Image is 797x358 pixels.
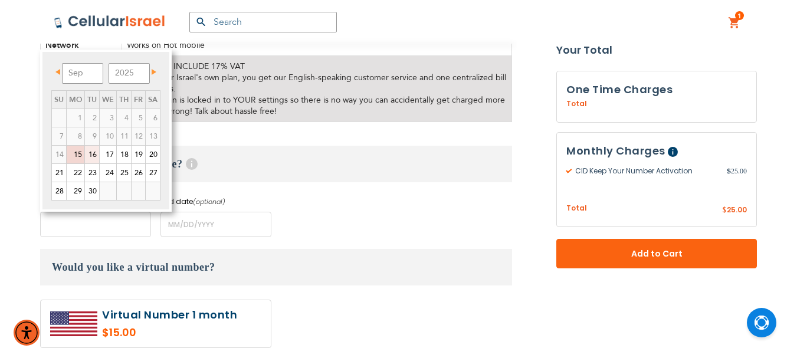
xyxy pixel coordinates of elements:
[40,212,151,237] input: MM/DD/YYYY
[145,65,159,80] a: Next
[52,127,66,145] span: 7
[146,127,160,145] span: 13
[146,146,160,163] a: 20
[146,164,160,182] a: 27
[52,182,66,200] a: 28
[67,127,84,145] span: 8
[67,109,84,127] span: 1
[566,143,665,158] span: Monthly Charges
[566,166,727,176] span: CID Keep Your Number Activation
[52,146,66,163] span: 14
[556,41,757,59] strong: Your Total
[727,166,747,176] span: 25.00
[134,94,143,105] span: Friday
[132,109,145,127] span: 5
[132,146,145,163] a: 19
[132,164,145,182] a: 26
[668,147,678,157] span: Help
[117,109,131,127] span: 4
[85,127,99,145] span: 9
[189,12,337,32] input: Search
[55,69,60,75] span: Prev
[100,146,116,163] a: 17
[41,34,122,55] td: Network
[67,146,84,163] a: 15
[87,94,97,105] span: Tuesday
[53,65,67,80] a: Prev
[54,15,166,29] img: Cellular Israel Logo
[727,166,731,176] span: $
[117,146,131,163] a: 18
[566,203,587,214] span: Total
[595,248,718,260] span: Add to Cart
[67,164,84,182] a: 22
[737,11,742,21] span: 1
[728,16,741,30] a: 1
[146,109,160,127] span: 6
[132,127,145,145] span: 12
[117,127,131,145] span: 11
[100,127,116,145] span: 10
[54,94,64,105] span: Sunday
[727,205,747,215] span: 25.00
[122,34,512,55] td: Works on Hot mobile
[85,182,99,200] a: 30
[160,212,271,237] input: MM/DD/YYYY
[117,164,131,182] a: 25
[52,261,215,273] span: Would you like a virtual number?
[67,182,84,200] a: 29
[102,94,114,105] span: Wednesday
[109,63,150,84] select: Select year
[722,205,727,216] span: $
[566,81,747,98] h3: One Time Charges
[186,158,198,170] span: Help
[122,55,512,121] td: ALL PRICES INCLUDE 17% VAT With Cellular Israel's own plan, you get our English-speaking customer...
[69,94,82,105] span: Monday
[556,239,757,269] button: Add to Cart
[566,98,587,109] span: Total
[100,109,116,127] span: 3
[85,109,99,127] span: 2
[14,320,40,346] div: Accessibility Menu
[100,164,116,182] a: 24
[85,146,99,163] a: 16
[160,196,271,207] label: End date
[193,197,225,206] i: (optional)
[40,146,512,182] h3: When do you need service?
[52,164,66,182] a: 21
[152,69,156,75] span: Next
[62,63,103,84] select: Select month
[85,164,99,182] a: 23
[119,94,129,105] span: Thursday
[148,94,158,105] span: Saturday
